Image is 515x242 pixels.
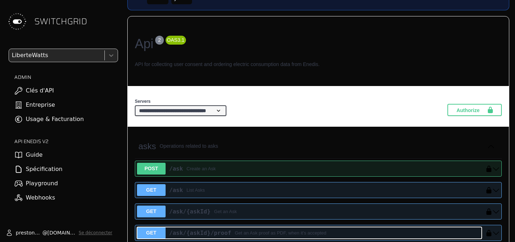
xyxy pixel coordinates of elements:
[187,187,205,194] div: List Asks
[169,230,231,236] span: /ask /{askId} /proof
[187,165,216,172] div: Create an Ask
[169,165,183,172] span: /ask
[137,227,482,239] button: GET/ask/{askId}/proofGet an Ask proof as PDF, when it's accepted
[137,206,166,217] span: GET
[492,230,500,237] button: get ​/ask​/{askId}​/proof
[135,99,151,104] span: Servers
[42,229,47,236] span: @
[14,74,118,81] h2: ADMIN
[137,206,482,217] button: GET/ask/{askId}Get an Ask
[138,141,156,151] span: asks
[482,230,492,237] button: authorization button locked
[135,34,502,54] h2: Api
[135,61,502,68] p: API for collecting user consent and ordering electric consumption data from Enedis.
[137,163,166,175] span: POST
[79,230,112,236] button: Se déconnecter
[167,36,185,44] pre: OAS 3.1
[47,229,76,236] span: [DOMAIN_NAME]
[169,187,183,193] span: /ask
[492,208,500,215] button: get ​/ask​/{askId}
[137,163,482,175] button: POST/askCreate an Ask
[137,227,166,239] span: GET
[34,16,87,27] span: SWITCHGRID
[6,10,29,33] img: Switchgrid Logo
[169,208,211,215] span: /ask /{askId}
[447,104,502,116] button: Authorize
[14,138,118,145] h2: API ENEDIS v2
[456,106,487,114] span: Authorize
[487,143,495,150] button: Collapse operation
[137,184,482,196] button: GET/askList Asks
[137,184,166,196] span: GET
[482,187,492,194] button: authorization button locked
[214,208,237,215] div: Get an Ask
[482,208,492,215] button: authorization button locked
[492,165,500,172] button: post ​/ask
[235,230,326,237] div: Get an Ask proof as PDF, when it's accepted
[492,187,500,194] button: get ​/ask
[157,36,162,44] pre: 2
[160,142,484,150] p: Operations related to asks
[482,165,492,172] button: authorization button locked
[16,229,42,236] span: prestone.ngayo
